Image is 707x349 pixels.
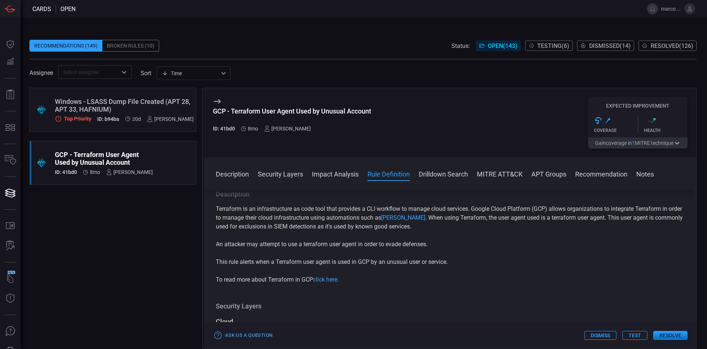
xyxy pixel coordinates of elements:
button: Reports [1,86,19,104]
button: Notes [636,169,654,178]
button: Ask Us a Question [213,330,274,341]
a: [PERSON_NAME] [381,214,425,221]
button: Wingman [1,270,19,287]
button: Dismissed(14) [577,41,634,51]
div: Time [162,70,219,77]
div: GCP - Terraform User Agent Used by Unusual Account [213,107,371,115]
span: Assignee [29,69,53,76]
button: Open(143) [476,41,521,51]
button: Open [119,67,129,77]
button: Impact Analysis [312,169,359,178]
button: Testing(6) [525,41,573,51]
button: Threat Intelligence [1,290,19,307]
h5: ID: 41bd0 [213,126,235,132]
button: Resolved(126) [639,41,697,51]
button: MITRE ATT&CK [477,169,523,178]
span: Sep 21, 2025 7:17 AM [132,116,141,122]
button: Dismiss [584,331,616,340]
div: Coverage [594,128,638,133]
button: Rule Definition [367,169,410,178]
button: Gaincoverage in1MITRE technique [588,137,687,149]
button: Ask Us A Question [1,322,19,340]
button: Security Layers [258,169,303,178]
button: Inventory [1,151,19,169]
span: Jan 29, 2025 9:11 AM [248,126,258,132]
span: marco.[PERSON_NAME] [661,6,681,12]
button: Detections [1,53,19,71]
button: MITRE - Detection Posture [1,119,19,136]
p: An attacker may attempt to use a terraform user agent in order to evade defenses. [216,240,685,249]
button: Drilldown Search [419,169,468,178]
span: Open ( 143 ) [488,42,517,49]
button: Description [216,169,249,178]
h3: Security Layers [216,302,685,311]
input: Select assignee [60,67,117,77]
div: [PERSON_NAME] [106,169,153,175]
p: To read more about Terraform in GCP [216,275,685,284]
button: APT Groups [531,169,566,178]
div: Cloud [216,317,233,326]
p: This rule alerts when a Terraform user agent is used in GCP by an unusual user or service. [216,258,685,266]
span: Resolved ( 126 ) [651,42,693,49]
span: Jan 29, 2025 9:11 AM [90,169,100,175]
div: Recommendations (149) [29,40,102,52]
button: Cards [1,184,19,202]
span: Testing ( 6 ) [537,42,569,49]
div: [PERSON_NAME] [264,126,311,132]
div: Health [644,128,688,133]
button: Rule Catalog [1,217,19,235]
span: Cards [32,6,51,13]
label: sort [141,70,151,77]
div: GCP - Terraform User Agent Used by Unusual Account [55,151,153,166]
div: Windows - LSASS Dump File Created (APT 28, APT 33, HAFNIUM) [55,98,194,113]
button: Resolve [653,331,687,340]
div: Broken Rules (10) [102,40,159,52]
h5: Expected Improvement [588,103,687,109]
button: ALERT ANALYSIS [1,237,19,255]
div: Top Priority [55,115,91,122]
button: Test [622,331,647,340]
h5: ID: b94ba [97,116,119,122]
p: Terraform is an infrastructure as code tool that provides a CLI workflow to manage cloud services... [216,205,685,231]
span: 1 [632,140,635,146]
span: open [60,6,75,13]
h5: ID: 41bd0 [55,169,77,175]
span: Dismissed ( 14 ) [589,42,631,49]
button: Dashboard [1,35,19,53]
button: Recommendation [575,169,627,178]
a: click here. [313,276,339,283]
div: [PERSON_NAME] [147,116,194,122]
span: Status: [451,42,470,49]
